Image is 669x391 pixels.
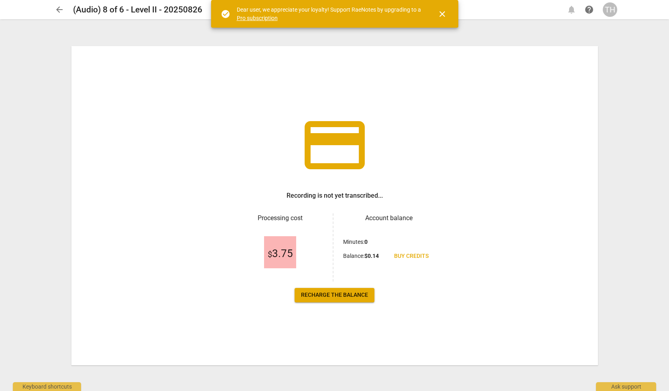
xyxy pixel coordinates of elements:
[221,9,230,19] span: check_circle
[55,5,64,14] span: arrow_back
[73,5,202,15] h2: (Audio) 8 of 6 - Level II - 20250826
[433,4,452,24] button: Close
[295,288,374,302] a: Recharge the balance
[13,382,81,391] div: Keyboard shortcuts
[388,249,435,263] a: Buy credits
[343,252,379,260] p: Balance :
[301,291,368,299] span: Recharge the balance
[394,252,429,260] span: Buy credits
[343,238,368,246] p: Minutes :
[584,5,594,14] span: help
[237,15,278,21] a: Pro subscription
[437,9,447,19] span: close
[268,248,293,260] span: 3.75
[287,191,383,201] h3: Recording is not yet transcribed...
[237,6,423,22] div: Dear user, we appreciate your loyalty! Support RaeNotes by upgrading to a
[596,382,656,391] div: Ask support
[343,213,435,223] h3: Account balance
[268,249,272,259] span: $
[299,109,371,181] span: credit_card
[582,2,596,17] a: Help
[603,2,617,17] button: TH
[234,213,326,223] h3: Processing cost
[364,253,379,259] b: $ 0.14
[364,239,368,245] b: 0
